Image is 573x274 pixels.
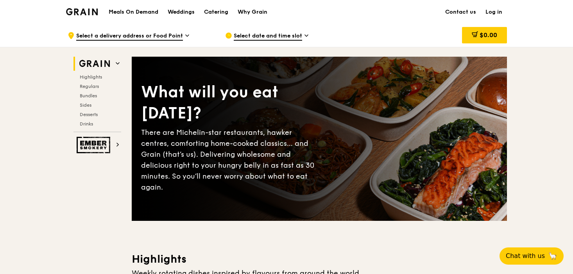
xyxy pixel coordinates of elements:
[80,121,93,127] span: Drinks
[80,74,102,80] span: Highlights
[233,0,272,24] a: Why Grain
[163,0,199,24] a: Weddings
[500,247,564,265] button: Chat with us🦙
[481,0,507,24] a: Log in
[132,252,507,266] h3: Highlights
[548,251,557,261] span: 🦙
[506,251,545,261] span: Chat with us
[80,93,97,98] span: Bundles
[141,127,319,193] div: There are Michelin-star restaurants, hawker centres, comforting home-cooked classics… and Grain (...
[238,0,267,24] div: Why Grain
[109,8,158,16] h1: Meals On Demand
[80,84,99,89] span: Regulars
[234,32,302,41] span: Select date and time slot
[204,0,228,24] div: Catering
[77,57,113,71] img: Grain web logo
[199,0,233,24] a: Catering
[141,82,319,124] div: What will you eat [DATE]?
[80,102,91,108] span: Sides
[480,31,497,39] span: $0.00
[80,112,98,117] span: Desserts
[440,0,481,24] a: Contact us
[76,32,183,41] span: Select a delivery address or Food Point
[168,0,195,24] div: Weddings
[66,8,98,15] img: Grain
[77,137,113,153] img: Ember Smokery web logo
